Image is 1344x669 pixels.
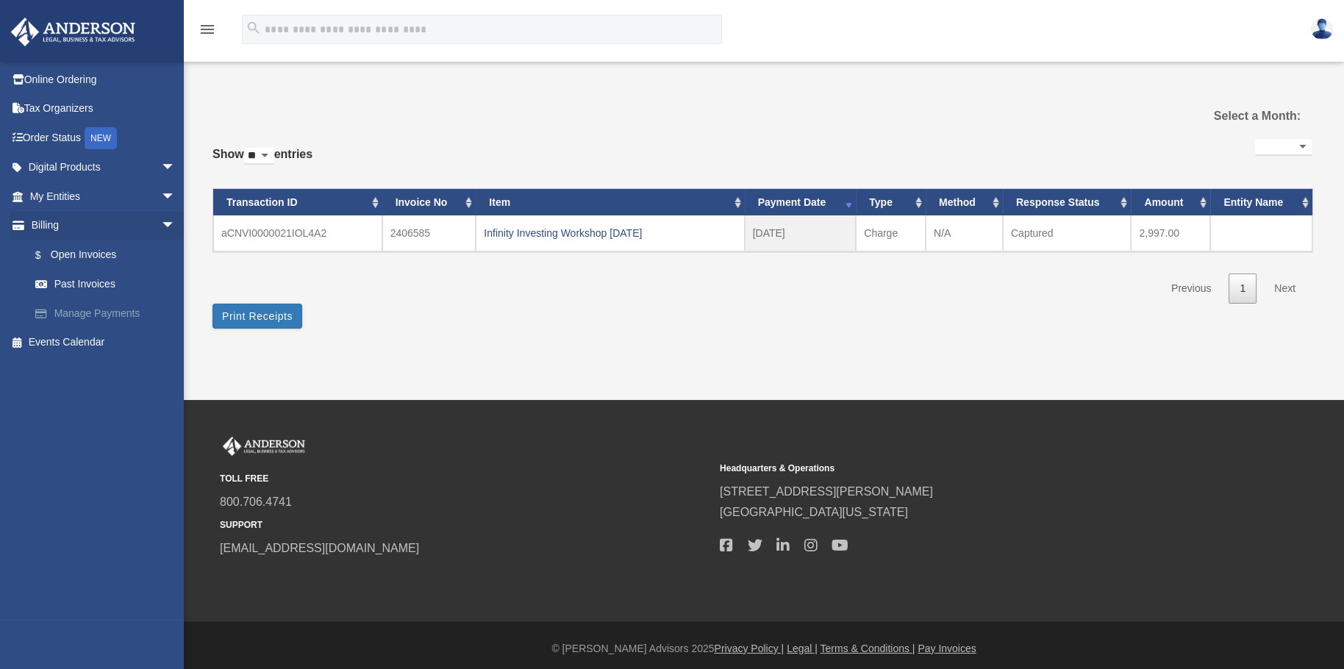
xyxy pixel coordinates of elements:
[21,240,198,270] a: $Open Invoices
[10,123,198,153] a: Order StatusNEW
[745,189,857,216] th: Payment Date: activate to sort column ascending
[1140,106,1301,126] label: Select a Month:
[220,437,308,456] img: Anderson Advisors Platinum Portal
[85,127,117,149] div: NEW
[1003,215,1132,251] td: Captured
[220,471,709,487] small: TOLL FREE
[715,643,784,654] a: Privacy Policy |
[10,153,198,182] a: Digital Productsarrow_drop_down
[10,211,198,240] a: Billingarrow_drop_down
[21,298,198,328] a: Manage Payments
[21,270,190,299] a: Past Invoices
[787,643,818,654] a: Legal |
[745,215,857,251] td: [DATE]
[720,506,908,518] a: [GEOGRAPHIC_DATA][US_STATE]
[10,94,198,124] a: Tax Organizers
[199,21,216,38] i: menu
[7,18,140,46] img: Anderson Advisors Platinum Portal
[720,461,1209,476] small: Headquarters & Operations
[926,215,1003,251] td: N/A
[213,215,382,251] td: aCNVI0000021IOL4A2
[10,328,198,357] a: Events Calendar
[220,518,709,533] small: SUPPORT
[43,246,51,265] span: $
[484,223,736,243] div: Infinity Investing Workshop [DATE]
[476,189,744,216] th: Item: activate to sort column ascending
[212,144,312,179] label: Show entries
[244,148,274,165] select: Showentries
[1160,273,1222,304] a: Previous
[918,643,976,654] a: Pay Invoices
[199,26,216,38] a: menu
[856,215,926,251] td: Charge
[220,496,292,508] a: 800.706.4741
[1131,215,1210,251] td: 2,997.00
[212,304,302,329] button: Print Receipts
[161,153,190,183] span: arrow_drop_down
[1003,189,1132,216] th: Response Status: activate to sort column ascending
[184,640,1344,658] div: © [PERSON_NAME] Advisors 2025
[10,65,198,94] a: Online Ordering
[220,542,419,554] a: [EMAIL_ADDRESS][DOMAIN_NAME]
[1131,189,1210,216] th: Amount: activate to sort column ascending
[1210,189,1312,216] th: Entity Name: activate to sort column ascending
[1229,273,1257,304] a: 1
[246,20,262,36] i: search
[10,182,198,211] a: My Entitiesarrow_drop_down
[382,215,476,251] td: 2406585
[720,485,933,498] a: [STREET_ADDRESS][PERSON_NAME]
[161,211,190,241] span: arrow_drop_down
[1263,273,1307,304] a: Next
[161,182,190,212] span: arrow_drop_down
[821,643,915,654] a: Terms & Conditions |
[213,189,382,216] th: Transaction ID: activate to sort column ascending
[856,189,926,216] th: Type: activate to sort column ascending
[926,189,1003,216] th: Method: activate to sort column ascending
[1311,18,1333,40] img: User Pic
[382,189,476,216] th: Invoice No: activate to sort column ascending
